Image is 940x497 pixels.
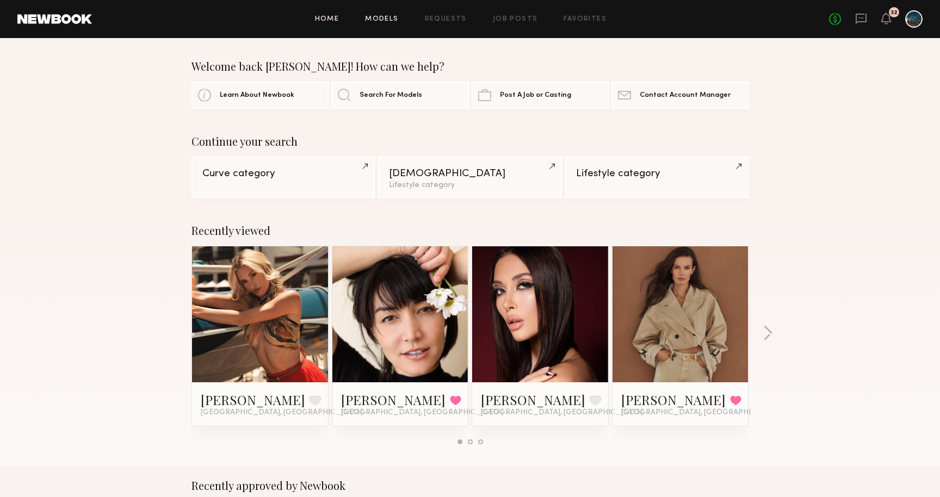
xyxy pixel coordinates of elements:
[621,408,783,417] span: [GEOGRAPHIC_DATA], [GEOGRAPHIC_DATA]
[191,224,749,237] div: Recently viewed
[481,391,585,408] a: [PERSON_NAME]
[191,135,749,148] div: Continue your search
[315,16,339,23] a: Home
[564,16,607,23] a: Favorites
[202,169,364,179] div: Curve category
[191,60,749,73] div: Welcome back [PERSON_NAME]! How can we help?
[472,82,609,109] a: Post A Job or Casting
[331,82,468,109] a: Search For Models
[201,391,305,408] a: [PERSON_NAME]
[500,92,571,99] span: Post A Job or Casting
[365,16,398,23] a: Models
[341,408,503,417] span: [GEOGRAPHIC_DATA], [GEOGRAPHIC_DATA]
[640,92,731,99] span: Contact Account Manager
[191,82,329,109] a: Learn About Newbook
[201,408,363,417] span: [GEOGRAPHIC_DATA], [GEOGRAPHIC_DATA]
[565,157,749,198] a: Lifestyle category
[890,10,898,16] div: 32
[378,157,561,198] a: [DEMOGRAPHIC_DATA]Lifestyle category
[341,391,446,408] a: [PERSON_NAME]
[191,479,749,492] div: Recently approved by Newbook
[220,92,294,99] span: Learn About Newbook
[481,408,643,417] span: [GEOGRAPHIC_DATA], [GEOGRAPHIC_DATA]
[621,391,726,408] a: [PERSON_NAME]
[425,16,467,23] a: Requests
[611,82,749,109] a: Contact Account Manager
[493,16,538,23] a: Job Posts
[389,182,551,189] div: Lifestyle category
[389,169,551,179] div: [DEMOGRAPHIC_DATA]
[360,92,422,99] span: Search For Models
[576,169,738,179] div: Lifestyle category
[191,157,375,198] a: Curve category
